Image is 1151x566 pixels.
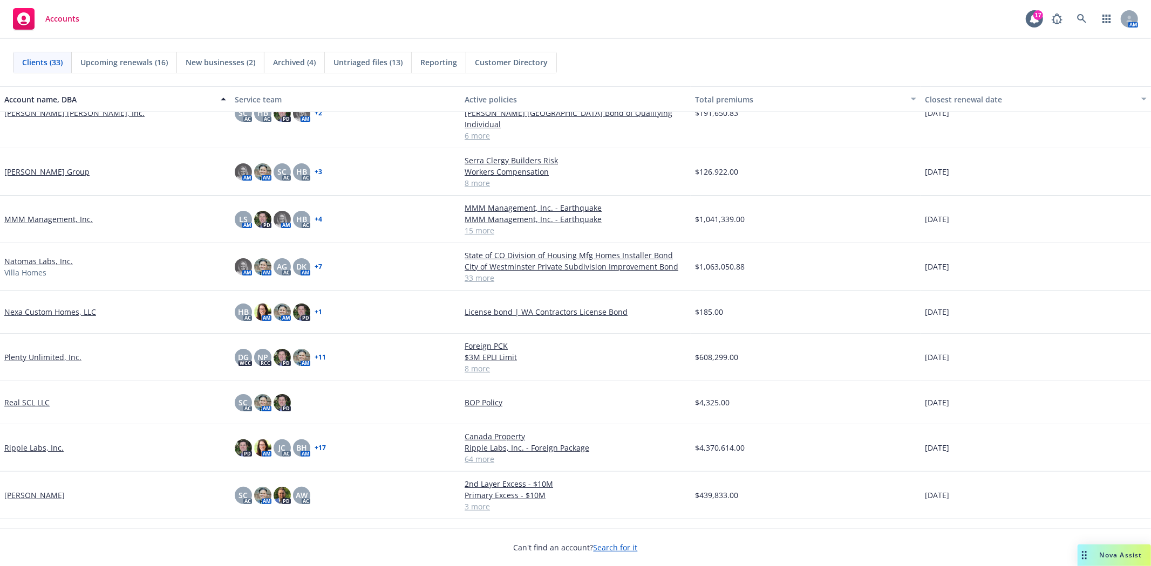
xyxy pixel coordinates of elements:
span: NP [257,351,268,363]
button: Nova Assist [1078,544,1151,566]
a: 64 more [465,453,686,465]
span: New businesses (2) [186,57,255,68]
a: 3 more [465,501,686,512]
a: + 7 [315,264,322,270]
div: Closest renewal date [925,94,1135,105]
span: HB [238,306,249,317]
span: Villa Homes [4,267,46,278]
a: Ripple Labs, Inc. - Foreign Package [465,442,686,453]
img: photo [254,439,271,457]
div: Service team [235,94,457,105]
span: [DATE] [925,306,949,317]
span: [DATE] [925,442,949,453]
span: [DATE] [925,213,949,225]
span: [DATE] [925,397,949,408]
span: HB [296,166,307,177]
span: [DATE] [925,166,949,177]
img: photo [254,487,271,504]
a: City of Westminster Private Subdivision Improvement Bond [465,261,686,272]
span: DG [238,351,249,363]
span: LS [239,213,248,225]
button: Active policies [460,86,691,112]
img: photo [274,105,291,122]
div: Total premiums [695,94,905,105]
a: 6 more [465,130,686,141]
a: BOP Policy [465,397,686,408]
a: Nexa Custom Homes, LLC [4,306,96,317]
span: [DATE] [925,261,949,272]
a: Foreign PCK [465,340,686,351]
img: photo [274,394,291,411]
a: Natomas Labs, Inc. [4,256,73,267]
span: [DATE] [925,107,949,119]
a: Primary Excess - $10M [465,489,686,501]
a: MMM Management, Inc. - Earthquake [465,213,686,225]
img: photo [254,258,271,275]
a: Search for it [594,542,638,553]
img: photo [274,303,291,321]
a: License bond | WA Contractors License Bond [465,306,686,317]
a: 2nd Layer Excess - $10M [465,478,686,489]
a: (LAYER 3) | Excess - 3rd Layer - $4M [465,526,686,537]
span: $1,063,050.88 [695,261,745,272]
img: photo [293,349,310,366]
button: Total premiums [691,86,921,112]
a: + 4 [315,216,322,223]
img: photo [254,163,271,181]
span: DK [296,261,307,272]
span: [DATE] [925,489,949,501]
a: $3M EPLI Limit [465,351,686,363]
img: photo [274,211,291,228]
span: Customer Directory [475,57,548,68]
a: [PERSON_NAME] [PERSON_NAME], Inc. [4,107,145,119]
span: HB [296,213,307,225]
span: Can't find an account? [514,542,638,553]
img: photo [293,303,310,321]
span: Clients (33) [22,57,63,68]
span: $1,041,339.00 [695,213,745,225]
button: Service team [230,86,461,112]
div: Active policies [465,94,686,105]
span: $4,325.00 [695,397,730,408]
span: Reporting [420,57,457,68]
span: Untriaged files (13) [333,57,403,68]
a: MMM Management, Inc. - Earthquake [465,202,686,213]
span: BH [296,442,307,453]
span: Upcoming renewals (16) [80,57,168,68]
a: + 2 [315,110,322,116]
a: 33 more [465,272,686,284]
a: Ripple Labs, Inc. [4,442,64,453]
a: Real SCL LLC [4,397,50,408]
a: State of CO Division of Housing Mfg Homes Installer Bond [465,250,686,261]
span: Archived (4) [273,57,316,68]
a: Plenty Unlimited, Inc. [4,351,81,363]
a: 8 more [465,363,686,374]
img: photo [254,211,271,228]
img: photo [235,258,252,275]
img: photo [274,349,291,366]
div: 17 [1033,10,1043,20]
button: Closest renewal date [921,86,1151,112]
a: MMM Management, Inc. [4,213,93,225]
span: $439,833.00 [695,489,738,501]
span: JC [278,442,285,453]
span: SC [239,489,248,501]
span: SC [277,166,287,177]
span: $191,650.83 [695,107,738,119]
a: Workers Compensation [465,166,686,177]
a: + 1 [315,309,322,315]
a: [PERSON_NAME] [4,489,65,501]
a: 15 more [465,225,686,236]
span: Accounts [45,15,79,23]
a: 8 more [465,177,686,189]
img: photo [254,394,271,411]
span: Nova Assist [1100,550,1142,560]
a: + 3 [315,169,322,175]
span: $4,370,614.00 [695,442,745,453]
a: Serra Clergy Builders Risk [465,155,686,166]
